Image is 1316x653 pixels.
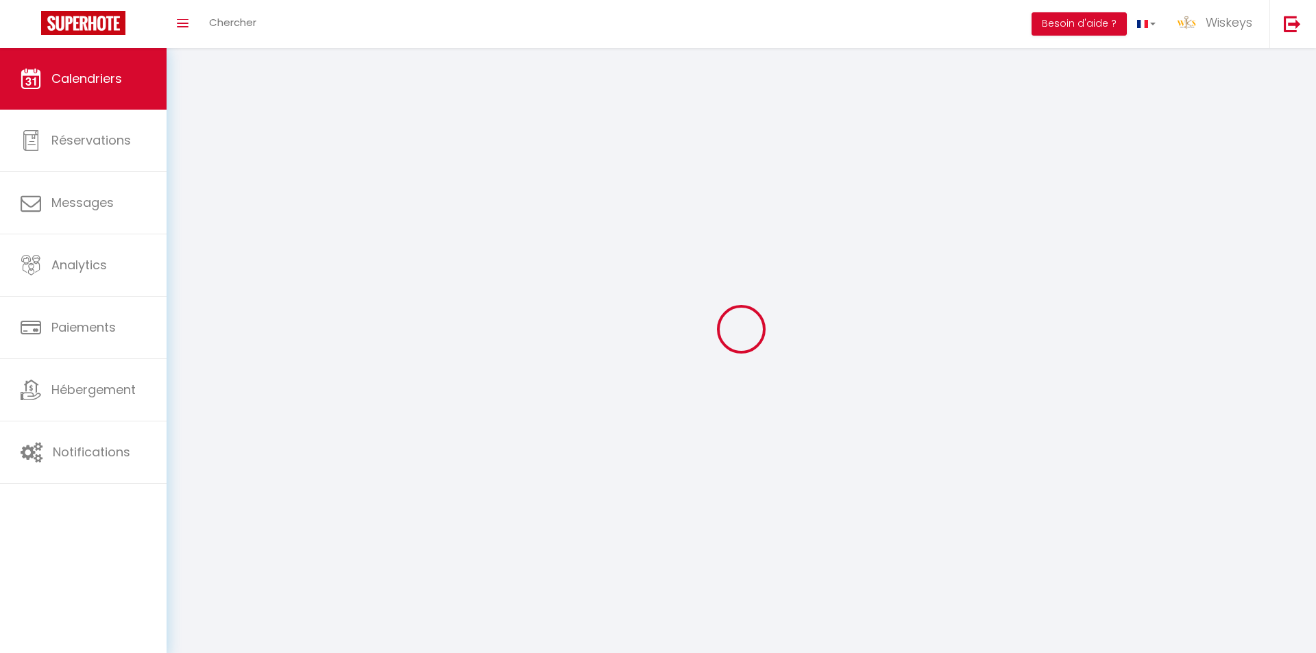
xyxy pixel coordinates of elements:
[41,11,125,35] img: Super Booking
[51,381,136,398] span: Hébergement
[51,194,114,211] span: Messages
[53,443,130,460] span: Notifications
[1032,12,1127,36] button: Besoin d'aide ?
[51,70,122,87] span: Calendriers
[51,132,131,149] span: Réservations
[51,256,107,273] span: Analytics
[1176,12,1197,33] img: ...
[51,319,116,336] span: Paiements
[1284,15,1301,32] img: logout
[209,15,256,29] span: Chercher
[1206,14,1252,31] span: Wiskeys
